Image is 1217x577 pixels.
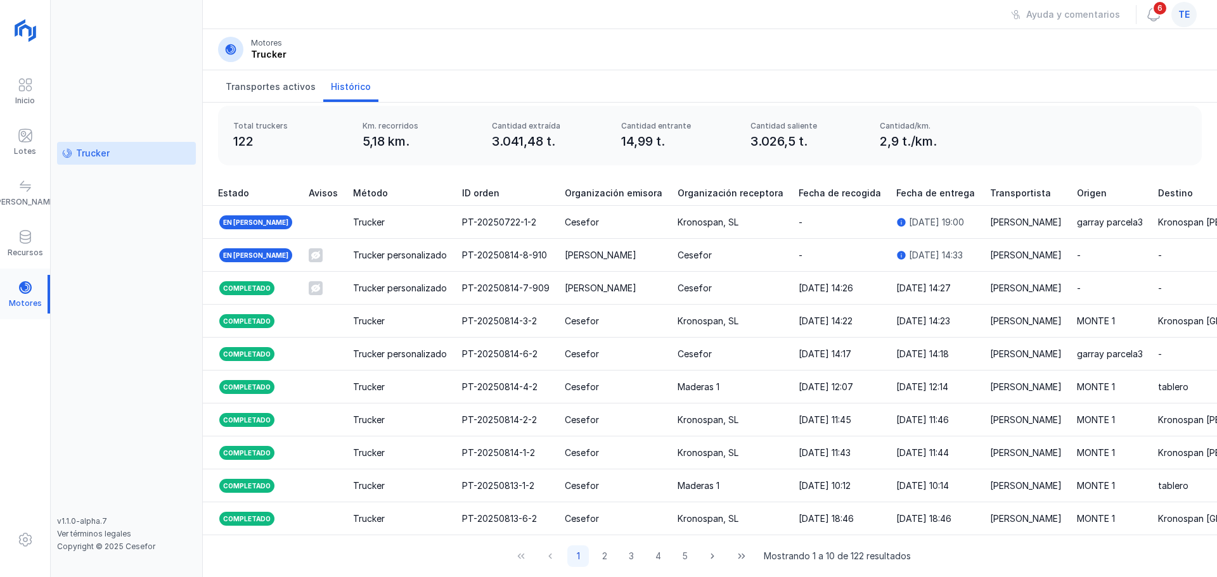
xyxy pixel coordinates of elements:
[1077,315,1115,327] div: MONTE 1
[1003,4,1128,25] button: Ayuda y comentarios
[353,249,447,262] div: Trucker personalizado
[323,70,378,102] a: Histórico
[799,381,853,393] div: [DATE] 12:07
[799,414,851,426] div: [DATE] 11:45
[565,512,599,525] div: Cesefor
[990,216,1062,229] div: [PERSON_NAME]
[990,414,1062,426] div: [PERSON_NAME]
[462,249,547,262] div: PT-20250814-8-910
[218,214,293,231] div: En [PERSON_NAME]
[567,545,589,567] button: Page 1
[251,38,282,48] div: Motores
[309,187,338,200] span: Avisos
[990,512,1062,525] div: [PERSON_NAME]
[1077,187,1107,200] span: Origen
[565,381,599,393] div: Cesefor
[218,346,276,362] div: Completado
[799,479,851,492] div: [DATE] 10:12
[462,479,534,492] div: PT-20250813-1-2
[363,121,477,131] div: Km. recorridos
[678,414,738,426] div: Kronospan, SL
[764,550,911,562] span: Mostrando 1 a 10 de 122 resultados
[750,121,865,131] div: Cantidad saliente
[462,315,537,327] div: PT-20250814-3-2
[896,447,949,459] div: [DATE] 11:44
[678,479,719,492] div: Maderas 1
[700,545,724,567] button: Next Page
[565,447,599,459] div: Cesefor
[909,249,963,262] div: [DATE] 14:33
[799,249,802,262] div: -
[462,381,538,393] div: PT-20250814-4-2
[1158,187,1193,200] span: Destino
[896,381,948,393] div: [DATE] 12:14
[462,187,499,200] span: ID orden
[565,282,636,295] div: [PERSON_NAME]
[492,132,606,150] div: 3.041,48 t.
[896,414,949,426] div: [DATE] 11:46
[1026,8,1120,21] div: Ayuda y comentarios
[1178,8,1190,21] span: te
[1158,479,1188,492] div: tablero
[799,282,853,295] div: [DATE] 14:26
[896,348,949,360] div: [DATE] 14:18
[678,447,738,459] div: Kronospan, SL
[896,315,950,327] div: [DATE] 14:23
[799,512,854,525] div: [DATE] 18:46
[218,313,276,329] div: Completado
[353,479,385,492] div: Trucker
[1158,249,1162,262] div: -
[799,187,881,200] span: Fecha de recogida
[647,545,669,567] button: Page 4
[1077,216,1143,229] div: garray parcela3
[218,70,323,102] a: Transportes activos
[678,315,738,327] div: Kronospan, SL
[218,280,276,296] div: Completado
[565,187,662,200] span: Organización emisora
[353,381,385,393] div: Trucker
[565,414,599,426] div: Cesefor
[799,315,853,327] div: [DATE] 14:22
[462,414,537,426] div: PT-20250814-2-2
[462,216,536,229] div: PT-20250722-1-2
[1077,282,1081,295] div: -
[1077,381,1115,393] div: MONTE 1
[57,542,196,552] div: Copyright © 2025 Cesefor
[331,80,371,93] span: Histórico
[565,216,599,229] div: Cesefor
[1077,348,1143,360] div: garray parcela3
[880,121,994,131] div: Cantidad/km.
[990,348,1062,360] div: [PERSON_NAME]
[353,414,385,426] div: Trucker
[15,96,35,106] div: Inicio
[353,187,388,200] span: Método
[896,479,949,492] div: [DATE] 10:14
[233,132,347,150] div: 122
[674,545,695,567] button: Page 5
[990,282,1062,295] div: [PERSON_NAME]
[14,146,36,156] div: Lotes
[76,147,110,160] div: Trucker
[1077,512,1115,525] div: MONTE 1
[678,216,738,229] div: Kronospan, SL
[750,132,865,150] div: 3.026,5 t.
[678,282,712,295] div: Cesefor
[565,315,599,327] div: Cesefor
[799,216,802,229] div: -
[353,348,447,360] div: Trucker personalizado
[1077,414,1115,426] div: MONTE 1
[896,512,951,525] div: [DATE] 18:46
[10,15,41,46] img: logoRight.svg
[8,248,43,258] div: Recursos
[1077,249,1081,262] div: -
[251,48,287,61] div: Trucker
[226,80,316,93] span: Transportes activos
[730,545,754,567] button: Last Page
[218,379,276,395] div: Completado
[565,249,636,262] div: [PERSON_NAME]
[353,447,385,459] div: Trucker
[678,348,712,360] div: Cesefor
[218,478,276,494] div: Completado
[990,479,1062,492] div: [PERSON_NAME]
[990,381,1062,393] div: [PERSON_NAME]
